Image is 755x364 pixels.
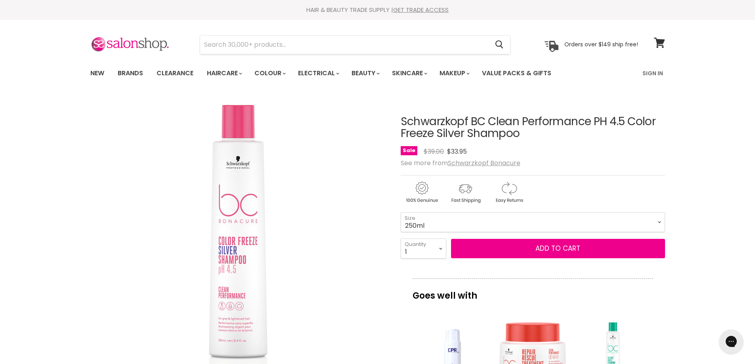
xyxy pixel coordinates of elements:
button: Add to cart [451,239,665,259]
form: Product [200,35,510,54]
div: HAIR & BEAUTY TRADE SUPPLY | [80,6,675,14]
iframe: Gorgias live chat messenger [715,327,747,356]
a: Makeup [434,65,474,82]
p: Orders over $149 ship free! [564,41,638,48]
p: Goes well with [413,278,653,305]
input: Search [200,36,489,54]
img: shipping.gif [444,180,486,204]
img: returns.gif [488,180,530,204]
a: New [84,65,110,82]
nav: Main [80,62,675,85]
a: Colour [248,65,291,82]
a: Brands [112,65,149,82]
select: Quantity [401,238,446,258]
a: Sign In [638,65,668,82]
img: genuine.gif [401,180,443,204]
span: Add to cart [535,244,580,253]
span: See more from [401,158,520,168]
button: Search [489,36,510,54]
span: $33.95 [447,147,467,156]
a: Schwarzkopf Bonacure [448,158,520,168]
span: $39.00 [424,147,444,156]
ul: Main menu [84,62,598,85]
a: GET TRADE ACCESS [393,6,449,14]
a: Beauty [346,65,384,82]
a: Skincare [386,65,432,82]
a: Electrical [292,65,344,82]
a: Value Packs & Gifts [476,65,557,82]
a: Haircare [201,65,247,82]
a: Clearance [151,65,199,82]
span: Sale [401,146,417,155]
h1: Schwarzkopf BC Clean Performance PH 4.5 Color Freeze Silver Shampoo [401,116,665,140]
